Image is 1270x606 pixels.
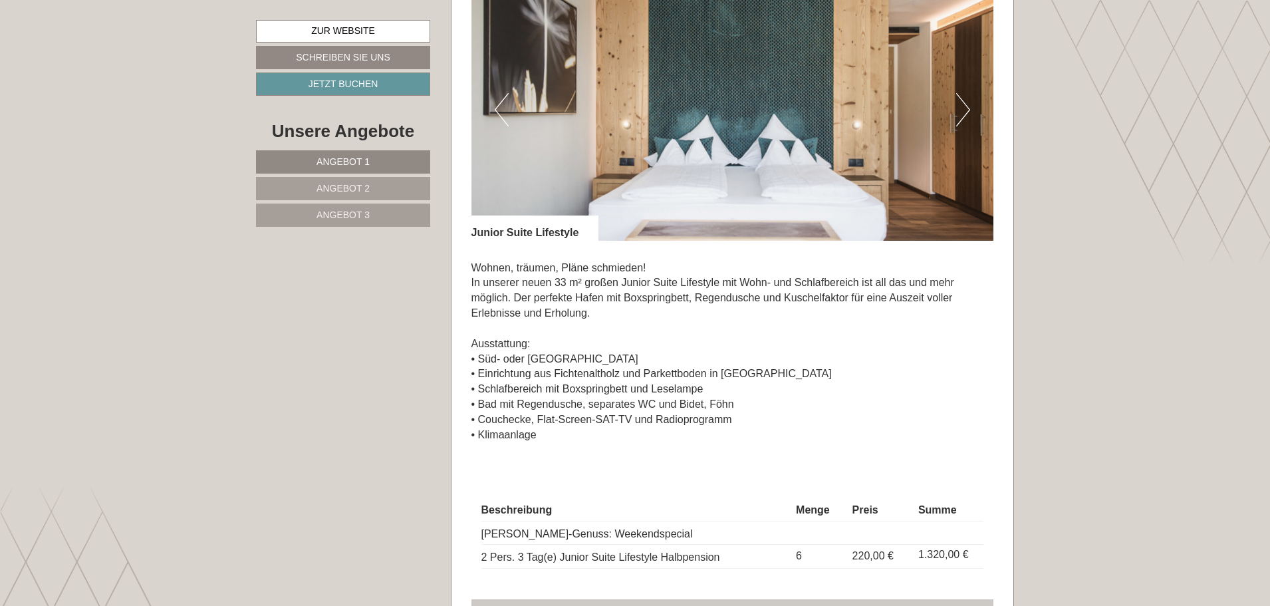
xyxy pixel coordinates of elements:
[471,216,599,241] div: Junior Suite Lifestyle
[481,545,791,569] td: 2 Pers. 3 Tag(e) Junior Suite Lifestyle Halbpension
[791,545,847,569] td: 6
[913,545,983,569] td: 1.320,00 €
[256,46,430,69] a: Schreiben Sie uns
[913,500,983,521] th: Summe
[495,93,509,126] button: Previous
[481,500,791,521] th: Beschreibung
[852,550,894,561] span: 220,00 €
[256,119,430,144] div: Unsere Angebote
[317,183,370,194] span: Angebot 2
[847,500,913,521] th: Preis
[317,210,370,220] span: Angebot 3
[481,521,791,545] td: [PERSON_NAME]-Genuss: Weekendspecial
[256,73,430,96] a: Jetzt buchen
[256,20,430,43] a: Zur Website
[791,500,847,521] th: Menge
[471,261,994,443] p: Wohnen, träumen, Pläne schmieden! In unserer neuen 33 m² großen Junior Suite Lifestyle mit Wohn- ...
[956,93,970,126] button: Next
[317,156,370,167] span: Angebot 1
